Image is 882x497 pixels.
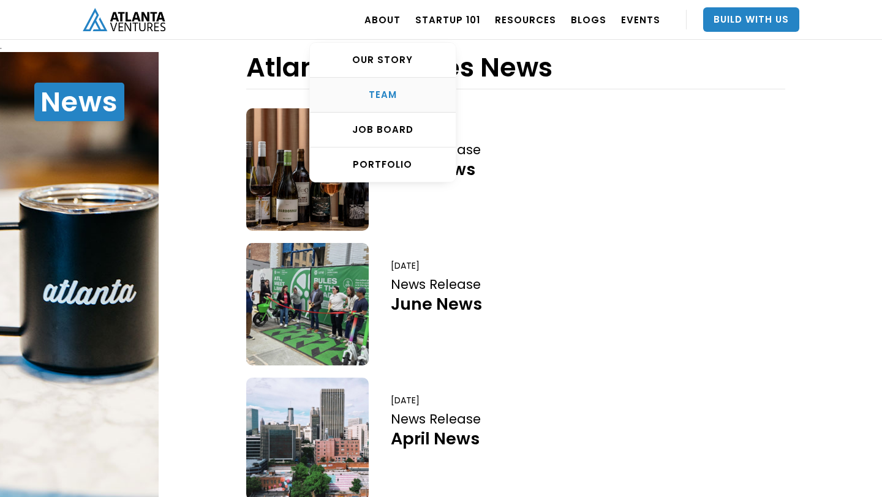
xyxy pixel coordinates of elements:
[310,43,456,78] a: OUR STORY
[310,113,456,148] a: Job Board
[415,2,480,37] a: Startup 101
[391,394,420,406] div: [DATE]
[495,2,556,37] a: RESOURCES
[621,2,660,37] a: EVENTS
[391,411,481,427] div: News Release
[391,428,481,449] div: April News
[310,124,456,136] div: Job Board
[310,89,456,101] div: TEAM
[310,78,456,113] a: TEAM
[34,83,124,121] h1: News
[246,243,781,365] a: [DATE]News ReleaseJune News
[246,52,552,83] h1: Atlanta Ventures News
[310,54,456,66] div: OUR STORY
[310,159,456,171] div: PORTFOLIO
[571,2,606,37] a: BLOGS
[391,276,482,293] div: News Release
[246,108,781,231] a: [DATE]News ReleaseJuly News
[310,148,456,182] a: PORTFOLIO
[391,260,420,272] div: [DATE]
[364,2,401,37] a: ABOUT
[391,293,482,315] div: June News
[703,7,799,32] a: Build With Us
